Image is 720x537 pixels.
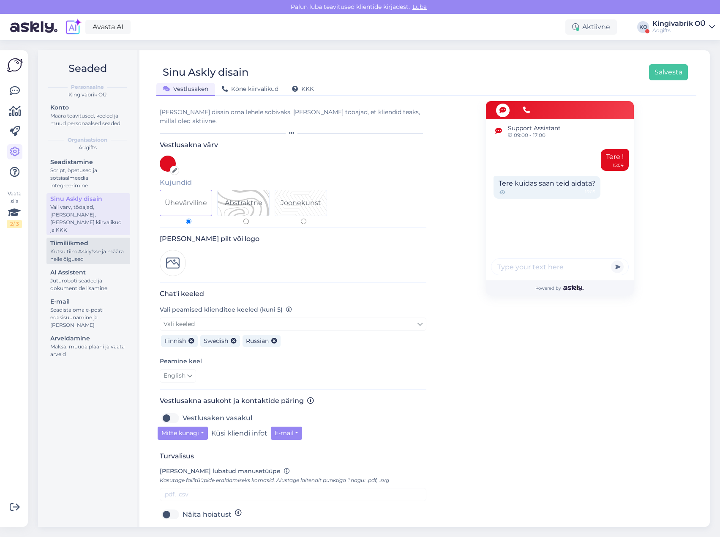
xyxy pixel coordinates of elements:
span: Kasutage failitüüpide eraldamiseks komasid. Alustage laitendit punktiga '.' nagu: .pdf, .svg [160,477,389,483]
div: 2 / 3 [7,220,22,228]
div: E-mail [50,297,126,306]
a: ArveldamineMaksa, muuda plaani ja vaata arveid [46,333,130,359]
button: E-mail [271,427,303,440]
div: Tiimiliikmed [50,239,126,248]
span: 15:05 [585,189,595,196]
div: Kingivabrik OÜ [45,91,130,99]
span: Support Assistant [508,124,561,133]
div: Joonekunst [281,198,321,208]
div: Adgifts [45,144,130,151]
input: .pdf, .csv [160,488,426,501]
h3: Vestlusakna asukoht ja kontaktide päring [160,397,426,405]
div: [PERSON_NAME] disain oma lehele sobivaks. [PERSON_NAME] tööajad, et kliendid teaks, millal oled a... [160,108,426,126]
div: Konto [50,103,126,112]
h2: Seaded [45,60,130,77]
div: Abstraktne [225,198,262,208]
div: Tere ! [601,149,629,171]
h3: [PERSON_NAME] pilt või logo [160,235,426,243]
span: Russian [246,337,269,345]
span: 09:00 - 17:00 [508,133,561,138]
a: Kingivabrik OÜAdgifts [652,20,715,34]
div: Määra teavitused, keeled ja muud personaalsed seaded [50,112,126,127]
input: Pattern 2Joonekunst [301,219,306,224]
div: Maksa, muuda plaani ja vaata arveid [50,343,126,358]
button: Salvesta [649,64,688,80]
h3: Vestlusakna värv [160,141,426,149]
a: Sinu Askly disainVali värv, tööajad, [PERSON_NAME], [PERSON_NAME] kiirvalikud ja KKK [46,193,130,235]
label: Küsi kliendi infot [211,427,267,440]
div: Tere kuidas saan teid aidata? [494,176,600,199]
div: Seadistamine [50,158,126,167]
div: Adgifts [652,27,706,34]
div: Sinu Askly disain [163,64,248,80]
a: SeadistamineScript, õpetused ja sotsiaalmeedia integreerimine [46,156,130,191]
span: Swedish [204,337,228,345]
h3: Chat'i keeled [160,290,426,298]
span: Luba [410,3,429,11]
span: Vali keeled [164,320,195,328]
div: Vali värv, tööajad, [PERSON_NAME], [PERSON_NAME] kiirvalikud ja KKK [50,203,126,234]
div: 15:04 [613,162,624,168]
div: Kutsu tiim Askly'sse ja määra neile õigused [50,248,126,263]
a: E-mailSeadista oma e-posti edasisuunamine ja [PERSON_NAME] [46,296,130,330]
img: Logo preview [160,250,186,276]
label: Peamine keel [160,357,202,366]
div: Script, õpetused ja sotsiaalmeedia integreerimine [50,167,126,189]
h3: Turvalisus [160,452,426,460]
span: English [164,371,185,381]
b: Organisatsioon [68,136,107,144]
a: AI AssistentJuturoboti seaded ja dokumentide lisamine [46,267,130,293]
a: Vali keeled [160,318,426,331]
span: Vestlusaken [163,85,208,93]
img: Askly Logo [7,57,23,73]
div: Arveldamine [50,334,126,343]
button: Mitte kunagi [158,427,208,440]
div: KO [637,21,649,33]
div: Ühevärviline [165,198,207,208]
a: Avasta AI [85,20,131,34]
span: Powered by [535,285,584,291]
input: Pattern 1Abstraktne [243,219,249,224]
div: Vaata siia [7,190,22,228]
span: KKK [292,85,314,93]
label: Näita hoiatust [183,508,232,521]
input: Type your text here [491,258,629,275]
div: Aktiivne [565,19,617,35]
img: explore-ai [64,18,82,36]
label: Vestlusaken vasakul [183,411,252,425]
a: TiimiliikmedKutsu tiim Askly'sse ja määra neile õigused [46,238,130,264]
span: Kõne kiirvalikud [222,85,278,93]
span: [PERSON_NAME] lubatud manusetüüpe [160,467,281,475]
h5: Kujundid [160,178,426,186]
div: AI Assistent [50,268,126,277]
input: Ühevärviline [186,219,191,224]
a: English [160,369,196,383]
div: Sinu Askly disain [50,195,126,203]
label: Vali peamised klienditoe keeled (kuni 5) [160,305,292,314]
div: Kingivabrik OÜ [652,20,706,27]
div: Seadista oma e-posti edasisuunamine ja [PERSON_NAME] [50,306,126,329]
img: Askly [563,285,584,290]
div: Juturoboti seaded ja dokumentide lisamine [50,277,126,292]
a: KontoMäära teavitused, keeled ja muud personaalsed seaded [46,102,130,129]
span: Finnish [164,337,186,345]
b: Personaalne [71,83,104,91]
